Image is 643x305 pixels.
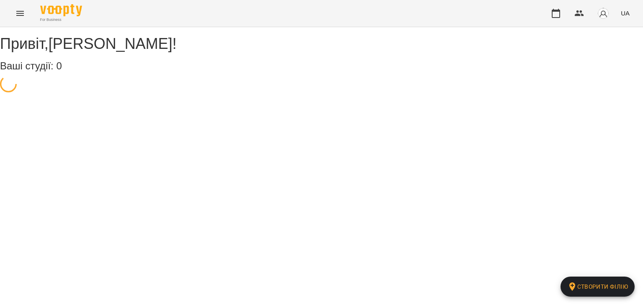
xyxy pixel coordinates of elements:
img: avatar_s.png [597,8,609,19]
span: 0 [56,60,62,71]
img: Voopty Logo [40,4,82,16]
span: UA [621,9,630,18]
span: For Business [40,17,82,23]
button: UA [617,5,633,21]
button: Menu [10,3,30,23]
